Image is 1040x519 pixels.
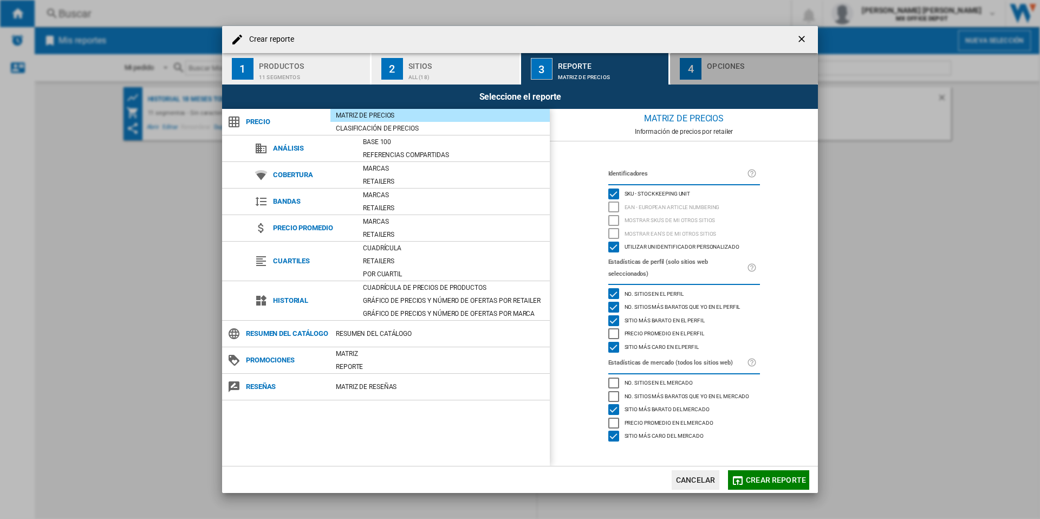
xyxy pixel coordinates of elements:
md-checkbox: Precio promedio en el perfil [608,327,760,341]
div: Matriz de RESEÑAS [330,381,550,392]
md-checkbox: SKU - Stock Keeping Unit [608,187,760,201]
md-checkbox: Mostrar EAN's de mi otros sitios [608,227,760,241]
div: Retailers [357,229,550,240]
span: No. sitios más baratos que yo en el mercado [625,392,750,399]
md-checkbox: Sitio más caro del mercado [608,430,760,443]
span: Mostrar EAN's de mi otros sitios [625,229,717,237]
button: 2 Sitios ALL (18) [372,53,521,85]
div: Gráfico de precios y número de ofertas por marca [357,308,550,319]
span: Sitio más barato del mercado [625,405,710,412]
span: No. sitios más baratos que yo en el perfil [625,302,740,310]
button: Cancelar [672,470,719,490]
button: Crear reporte [728,470,809,490]
div: Cuadrícula [357,243,550,254]
md-checkbox: Sitio más caro en el perfil [608,340,760,354]
span: Bandas [268,194,357,209]
div: 1 [232,58,253,80]
div: 2 [381,58,403,80]
span: Crear reporte [746,476,806,484]
span: Sitio más caro en el perfil [625,342,699,350]
span: Precio promedio en el perfil [625,329,704,336]
div: 4 [680,58,701,80]
md-checkbox: No. sitios más baratos que yo en el perfil [608,301,760,314]
label: Estadísticas de mercado (todos los sitios web) [608,357,747,369]
div: Seleccione el reporte [222,85,818,109]
span: Sitio más barato en el perfil [625,316,705,323]
div: Cuadrícula de precios de productos [357,282,550,293]
span: Análisis [268,141,357,156]
div: Retailers [357,203,550,213]
div: Matriz [330,348,550,359]
div: Matriz de precios [558,69,665,80]
div: 11 segmentos [259,69,366,80]
div: Productos [259,57,366,69]
label: Estadísticas de perfil (solo sitios web seleccionados) [608,256,747,280]
md-checkbox: EAN - European Article Numbering [608,200,760,214]
div: Reporte [330,361,550,372]
div: Opciones [707,57,814,69]
div: Por cuartil [357,269,550,280]
div: Gráfico de precios y número de ofertas por retailer [357,295,550,306]
div: Marcas [357,216,550,227]
span: Resumen del catálogo [240,326,330,341]
span: Cobertura [268,167,357,183]
div: Marcas [357,163,550,174]
button: 1 Productos 11 segmentos [222,53,371,85]
md-checkbox: No. sitios en el mercado [608,377,760,390]
button: getI18NText('BUTTONS.CLOSE_DIALOG') [792,29,814,50]
md-checkbox: No. sitios más baratos que yo en el mercado [608,390,760,403]
span: SKU - Stock Keeping Unit [625,189,691,197]
div: ALL (18) [408,69,515,80]
md-checkbox: Utilizar un identificador personalizado [608,241,760,254]
div: Reporte [558,57,665,69]
span: Precio promedio en el mercado [625,418,713,426]
span: No. sitios en el perfil [625,289,684,297]
div: Retailers [357,256,550,267]
div: Retailers [357,176,550,187]
div: Información de precios por retailer [550,128,818,135]
md-checkbox: Sitio más barato en el perfil [608,314,760,327]
div: Matriz de precios [330,110,550,121]
md-checkbox: Mostrar SKU'S de mi otros sitios [608,214,760,228]
div: Referencias compartidas [357,150,550,160]
span: Promociones [240,353,330,368]
div: Clasificación de precios [330,123,550,134]
span: Precio [240,114,330,129]
span: Utilizar un identificador personalizado [625,242,739,250]
span: Mostrar SKU'S de mi otros sitios [625,216,716,223]
ng-md-icon: getI18NText('BUTTONS.CLOSE_DIALOG') [796,34,809,47]
span: Sitio más caro del mercado [625,431,704,439]
span: Precio promedio [268,220,357,236]
h4: Crear reporte [244,34,294,45]
div: Sitios [408,57,515,69]
div: Base 100 [357,137,550,147]
div: 3 [531,58,552,80]
button: 4 Opciones [670,53,818,85]
span: Historial [268,293,357,308]
span: Cuartiles [268,254,357,269]
div: Matriz de precios [550,109,818,128]
md-checkbox: Precio promedio en el mercado [608,416,760,430]
md-checkbox: No. sitios en el perfil [608,287,760,301]
div: Marcas [357,190,550,200]
button: 3 Reporte Matriz de precios [521,53,670,85]
div: Resumen del catálogo [330,328,550,339]
span: No. sitios en el mercado [625,378,693,386]
span: EAN - European Article Numbering [625,203,720,210]
label: Identificadores [608,168,747,180]
span: Reseñas [240,379,330,394]
md-checkbox: Sitio más barato del mercado [608,403,760,417]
